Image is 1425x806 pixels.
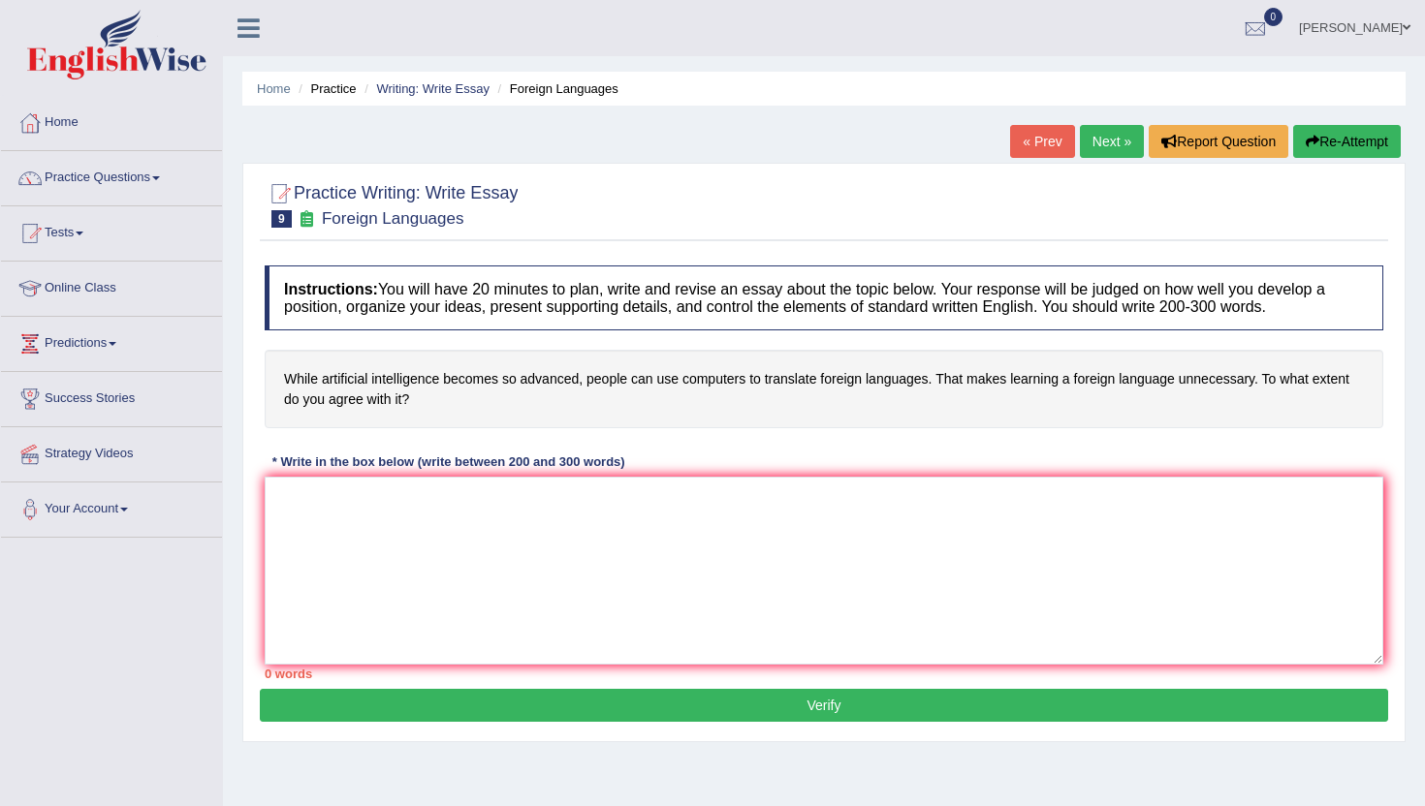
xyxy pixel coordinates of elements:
[257,81,291,96] a: Home
[1,151,222,200] a: Practice Questions
[1010,125,1074,158] a: « Prev
[1,96,222,144] a: Home
[284,281,378,297] b: Instructions:
[265,265,1383,330] h4: You will have 20 minutes to plan, write and revise an essay about the topic below. Your response ...
[1,317,222,365] a: Predictions
[1,206,222,255] a: Tests
[1,262,222,310] a: Online Class
[265,179,518,228] h2: Practice Writing: Write Essay
[294,79,356,98] li: Practice
[493,79,618,98] li: Foreign Languages
[260,689,1388,722] button: Verify
[265,350,1383,428] h4: While artificial intelligence becomes so advanced, people can use computers to translate foreign ...
[1,372,222,420] a: Success Stories
[1,427,222,476] a: Strategy Videos
[1264,8,1283,26] span: 0
[297,210,317,229] small: Exam occurring question
[322,209,464,228] small: Foreign Languages
[376,81,490,96] a: Writing: Write Essay
[1293,125,1401,158] button: Re-Attempt
[1149,125,1288,158] button: Report Question
[1,482,222,531] a: Your Account
[265,665,1383,683] div: 0 words
[265,452,632,471] div: * Write in the box below (write between 200 and 300 words)
[1080,125,1144,158] a: Next »
[271,210,292,228] span: 9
